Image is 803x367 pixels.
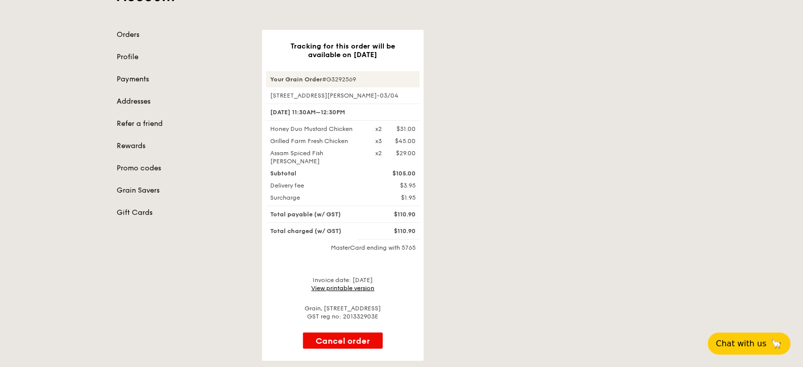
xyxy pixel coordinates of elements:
[117,97,250,107] a: Addresses
[264,181,369,190] div: Delivery fee
[716,338,767,350] span: Chat with us
[117,52,250,62] a: Profile
[708,333,791,355] button: Chat with us🦙
[375,125,382,133] div: x2
[264,149,369,165] div: Assam Spiced Fish [PERSON_NAME]
[117,74,250,84] a: Payments
[303,333,383,349] button: Cancel order
[369,169,422,177] div: $105.00
[264,194,369,202] div: Surcharge
[117,186,250,196] a: Grain Savers
[117,141,250,151] a: Rewards
[264,227,369,235] div: Total charged (w/ GST)
[369,181,422,190] div: $3.95
[266,304,420,320] div: Grain, [STREET_ADDRESS] GST reg no: 201332903E
[266,276,420,292] div: Invoice date: [DATE]
[270,211,341,218] span: Total payable (w/ GST)
[266,244,420,252] div: MasterCard ending with 5765
[396,125,416,133] div: $31.00
[117,30,250,40] a: Orders
[369,194,422,202] div: $1.95
[395,137,416,145] div: $45.00
[375,149,382,157] div: x2
[369,210,422,218] div: $110.90
[266,104,420,121] div: [DATE] 11:30AM–12:30PM
[771,338,783,350] span: 🦙
[278,42,408,59] h3: Tracking for this order will be available on [DATE]
[270,76,322,83] strong: Your Grain Order
[312,285,375,292] a: View printable version
[266,71,420,87] div: #G3292569
[264,125,369,133] div: Honey Duo Mustard Chicken
[117,208,250,218] a: Gift Cards
[264,169,369,177] div: Subtotal
[369,227,422,235] div: $110.90
[117,163,250,173] a: Promo codes
[266,91,420,100] div: [STREET_ADDRESS][PERSON_NAME]-03/04
[264,137,369,145] div: Grilled Farm Fresh Chicken
[117,119,250,129] a: Refer a friend
[396,149,416,157] div: $29.00
[375,137,382,145] div: x3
